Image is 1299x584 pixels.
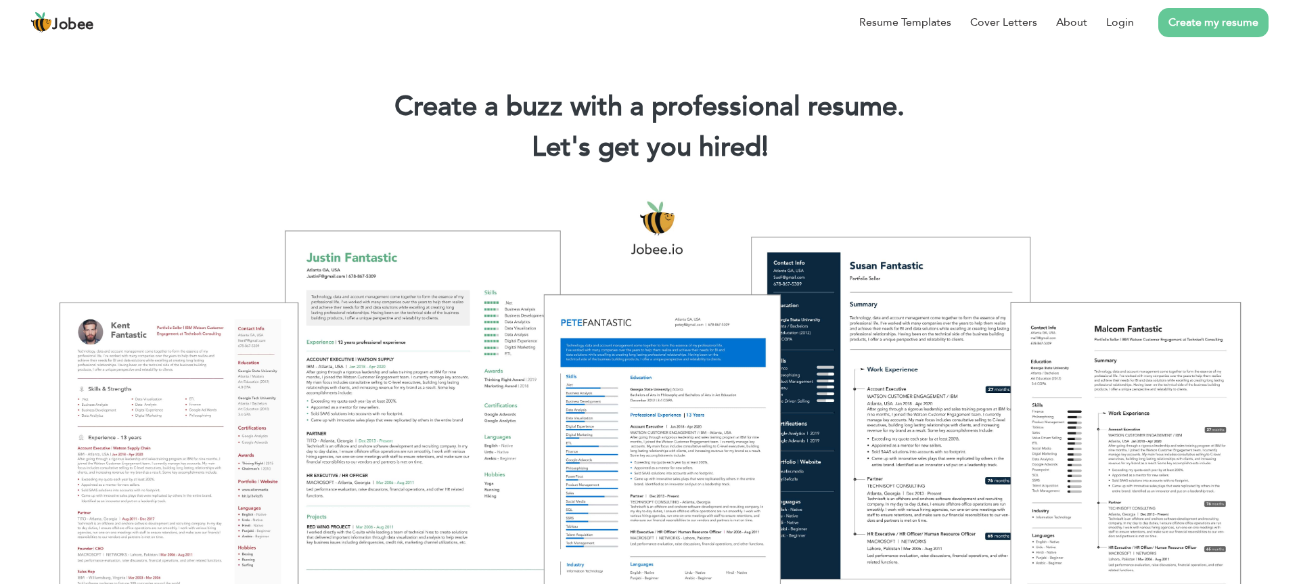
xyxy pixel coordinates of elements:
[1158,8,1269,37] a: Create my resume
[20,130,1279,165] h2: Let's
[30,12,52,33] img: jobee.io
[20,89,1279,125] h1: Create a buzz with a professional resume.
[970,14,1037,30] a: Cover Letters
[859,14,951,30] a: Resume Templates
[1056,14,1087,30] a: About
[52,18,94,32] span: Jobee
[762,129,768,166] span: |
[598,129,769,166] span: get you hired!
[30,12,94,33] a: Jobee
[1106,14,1134,30] a: Login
